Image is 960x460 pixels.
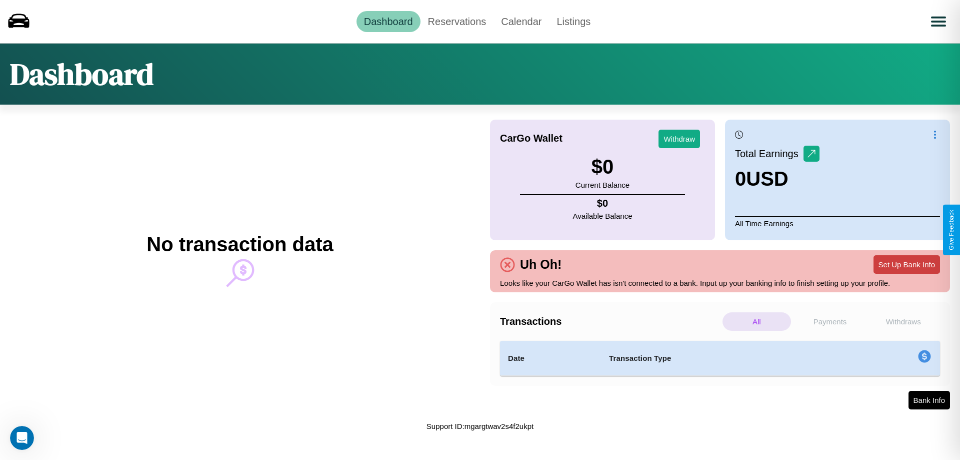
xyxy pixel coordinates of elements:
[796,312,864,331] p: Payments
[869,312,937,331] p: Withdraws
[575,156,629,178] h3: $ 0
[515,257,566,272] h4: Uh Oh!
[924,8,952,36] button: Open menu
[658,130,700,148] button: Withdraw
[609,352,836,364] h4: Transaction Type
[420,11,494,32] a: Reservations
[146,233,333,256] h2: No transaction data
[575,178,629,192] p: Current Balance
[549,11,598,32] a: Listings
[908,391,950,409] button: Bank Info
[508,352,593,364] h4: Date
[493,11,549,32] a: Calendar
[426,419,533,433] p: Support ID: mgargtwav2s4f2ukpt
[573,198,632,209] h4: $ 0
[722,312,791,331] p: All
[948,210,955,250] div: Give Feedback
[10,54,153,95] h1: Dashboard
[500,276,940,290] p: Looks like your CarGo Wallet has isn't connected to a bank. Input up your banking info to finish ...
[500,133,562,144] h4: CarGo Wallet
[735,168,819,190] h3: 0 USD
[500,341,940,376] table: simple table
[10,426,34,450] iframe: Intercom live chat
[735,145,803,163] p: Total Earnings
[735,216,940,230] p: All Time Earnings
[356,11,420,32] a: Dashboard
[873,255,940,274] button: Set Up Bank Info
[500,316,720,327] h4: Transactions
[573,209,632,223] p: Available Balance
